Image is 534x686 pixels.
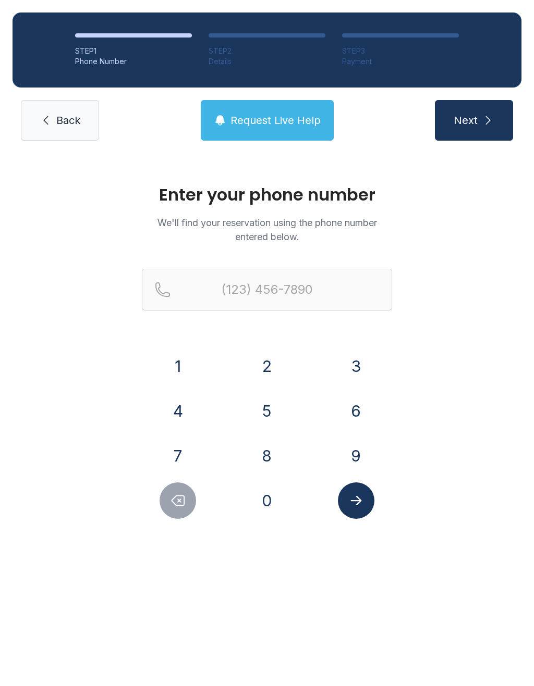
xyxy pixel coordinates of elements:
[230,113,321,128] span: Request Live Help
[249,348,285,384] button: 2
[75,56,192,67] div: Phone Number
[338,438,374,474] button: 9
[142,269,392,310] input: Reservation phone number
[142,186,392,203] h1: Enter your phone number
[249,482,285,519] button: 0
[160,482,196,519] button: Delete number
[342,46,459,56] div: STEP 3
[160,348,196,384] button: 1
[249,393,285,429] button: 5
[342,56,459,67] div: Payment
[209,46,325,56] div: STEP 2
[249,438,285,474] button: 8
[338,393,374,429] button: 6
[209,56,325,67] div: Details
[338,348,374,384] button: 3
[160,438,196,474] button: 7
[454,113,478,128] span: Next
[338,482,374,519] button: Submit lookup form
[160,393,196,429] button: 4
[56,113,80,128] span: Back
[142,216,392,244] p: We'll find your reservation using the phone number entered below.
[75,46,192,56] div: STEP 1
